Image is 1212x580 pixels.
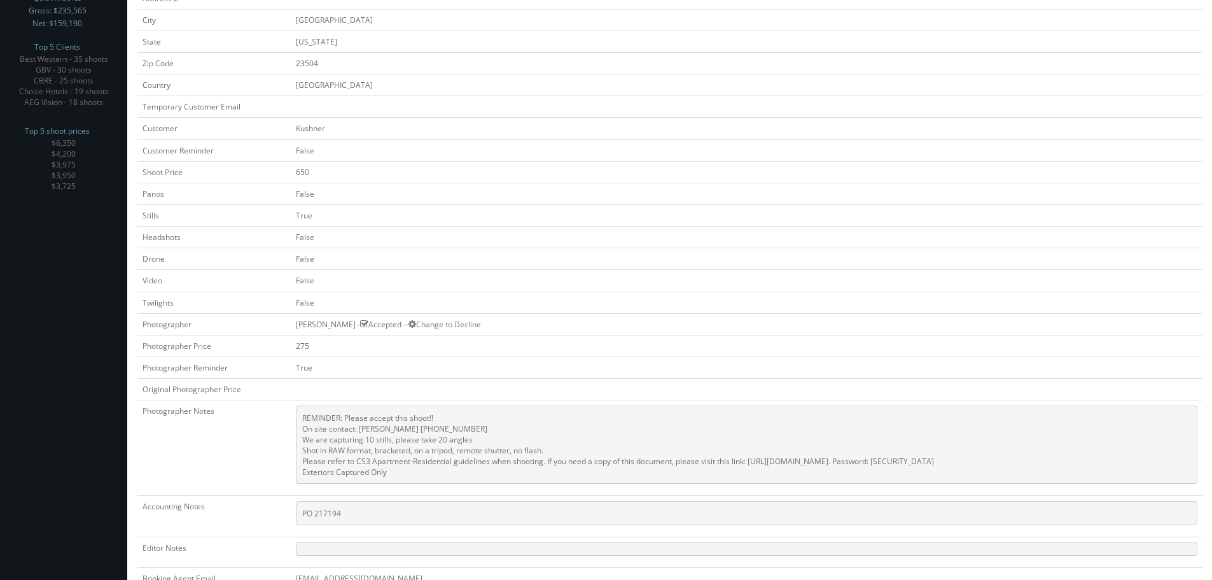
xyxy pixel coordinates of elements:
td: Editor Notes [137,537,291,568]
td: Temporary Customer Email [137,96,291,118]
td: [GEOGRAPHIC_DATA] [291,9,1202,31]
td: Shoot Price [137,161,291,183]
td: [PERSON_NAME] - Accepted -- [291,313,1202,335]
td: Kushner [291,118,1202,139]
td: True [291,204,1202,226]
pre: REMINDER: Please accept this shoot!! On site contact: [PERSON_NAME] [PHONE_NUMBER] We are capturi... [296,406,1197,484]
td: Video [137,270,291,292]
td: False [291,139,1202,161]
td: 23504 [291,52,1202,74]
a: Change to Decline [408,319,481,330]
td: False [291,248,1202,270]
td: Stills [137,204,291,226]
td: Accounting Notes [137,496,291,537]
td: Original Photographer Price [137,379,291,400]
td: False [291,292,1202,313]
td: State [137,31,291,52]
td: Photographer Reminder [137,357,291,378]
td: Customer Reminder [137,139,291,161]
td: 650 [291,161,1202,183]
td: True [291,357,1202,378]
td: [US_STATE] [291,31,1202,52]
span: Top 5 shoot prices [25,125,90,138]
td: Photographer Notes [137,400,291,496]
td: 275 [291,335,1202,357]
span: Top 5 Clients [34,41,80,53]
td: False [291,227,1202,248]
td: Headshots [137,227,291,248]
td: False [291,183,1202,204]
td: Twilights [137,292,291,313]
td: Drone [137,248,291,270]
td: False [291,270,1202,292]
span: Gross: $235,565 [29,4,87,17]
td: City [137,9,291,31]
td: Photographer [137,313,291,335]
td: Country [137,74,291,96]
td: Photographer Price [137,335,291,357]
pre: PO 217194 [296,501,1197,525]
td: Customer [137,118,291,139]
span: Net: $159,190 [32,17,82,30]
td: [GEOGRAPHIC_DATA] [291,74,1202,96]
td: Panos [137,183,291,204]
td: Zip Code [137,52,291,74]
